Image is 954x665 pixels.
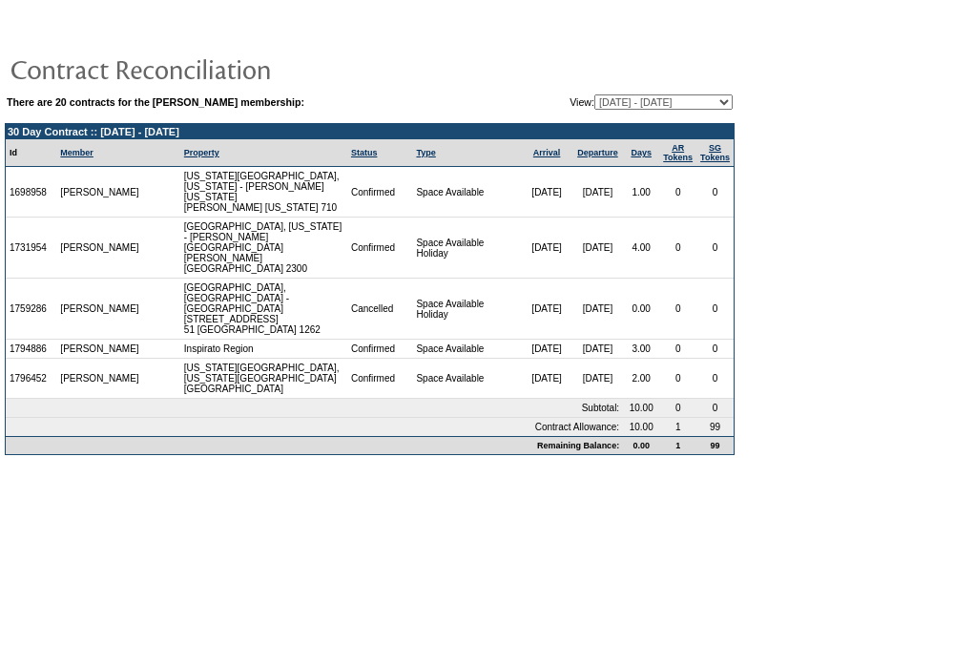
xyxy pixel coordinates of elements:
td: 0.00 [623,279,659,340]
td: [PERSON_NAME] [56,218,144,279]
td: 0 [696,167,734,218]
td: Remaining Balance: [6,436,623,454]
a: Status [351,148,378,157]
td: [US_STATE][GEOGRAPHIC_DATA], [US_STATE][GEOGRAPHIC_DATA] [GEOGRAPHIC_DATA] [180,359,347,399]
td: 0.00 [623,436,659,454]
td: 2.00 [623,359,659,399]
td: 10.00 [623,418,659,436]
td: Space Available Holiday [412,279,521,340]
a: Arrival [533,148,561,157]
td: 0 [696,359,734,399]
td: [DATE] [572,279,623,340]
td: Contract Allowance: [6,418,623,436]
td: [DATE] [521,359,571,399]
td: Space Available [412,167,521,218]
td: 99 [696,436,734,454]
a: Type [416,148,435,157]
td: 0 [659,399,696,418]
a: Property [184,148,219,157]
td: 10.00 [623,399,659,418]
img: pgTtlContractReconciliation.gif [10,50,391,88]
a: Member [60,148,93,157]
b: There are 20 contracts for the [PERSON_NAME] membership: [7,96,304,108]
td: 1 [659,418,696,436]
td: [DATE] [521,218,571,279]
td: [GEOGRAPHIC_DATA], [US_STATE] - [PERSON_NAME][GEOGRAPHIC_DATA] [PERSON_NAME] [GEOGRAPHIC_DATA] 2300 [180,218,347,279]
td: 1698958 [6,167,56,218]
td: 0 [659,340,696,359]
td: Confirmed [347,359,413,399]
td: Confirmed [347,340,413,359]
td: [DATE] [572,218,623,279]
td: Confirmed [347,218,413,279]
td: Space Available [412,359,521,399]
a: Departure [577,148,618,157]
td: 0 [696,340,734,359]
td: [US_STATE][GEOGRAPHIC_DATA], [US_STATE] - [PERSON_NAME] [US_STATE] [PERSON_NAME] [US_STATE] 710 [180,167,347,218]
td: 1796452 [6,359,56,399]
td: 30 Day Contract :: [DATE] - [DATE] [6,124,734,139]
td: [PERSON_NAME] [56,279,144,340]
td: 1731954 [6,218,56,279]
td: 1.00 [623,167,659,218]
td: 0 [696,399,734,418]
td: 1759286 [6,279,56,340]
td: Confirmed [347,167,413,218]
td: 0 [659,359,696,399]
td: Id [6,139,56,167]
td: [GEOGRAPHIC_DATA], [GEOGRAPHIC_DATA] - [GEOGRAPHIC_DATA][STREET_ADDRESS] 51 [GEOGRAPHIC_DATA] 1262 [180,279,347,340]
td: [DATE] [572,340,623,359]
td: 0 [659,279,696,340]
td: Space Available [412,340,521,359]
td: [DATE] [521,340,571,359]
a: SGTokens [700,143,730,162]
td: Space Available Holiday [412,218,521,279]
td: Inspirato Region [180,340,347,359]
td: View: [476,94,733,110]
td: 0 [696,279,734,340]
td: Subtotal: [6,399,623,418]
td: Cancelled [347,279,413,340]
td: 0 [659,167,696,218]
td: [DATE] [521,279,571,340]
td: [DATE] [521,167,571,218]
td: 0 [696,218,734,279]
td: 4.00 [623,218,659,279]
td: 1794886 [6,340,56,359]
td: 99 [696,418,734,436]
td: [DATE] [572,359,623,399]
td: [DATE] [572,167,623,218]
a: ARTokens [663,143,693,162]
td: [PERSON_NAME] [56,167,144,218]
td: [PERSON_NAME] [56,359,144,399]
td: 1 [659,436,696,454]
td: 3.00 [623,340,659,359]
td: 0 [659,218,696,279]
a: Days [631,148,652,157]
td: [PERSON_NAME] [56,340,144,359]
